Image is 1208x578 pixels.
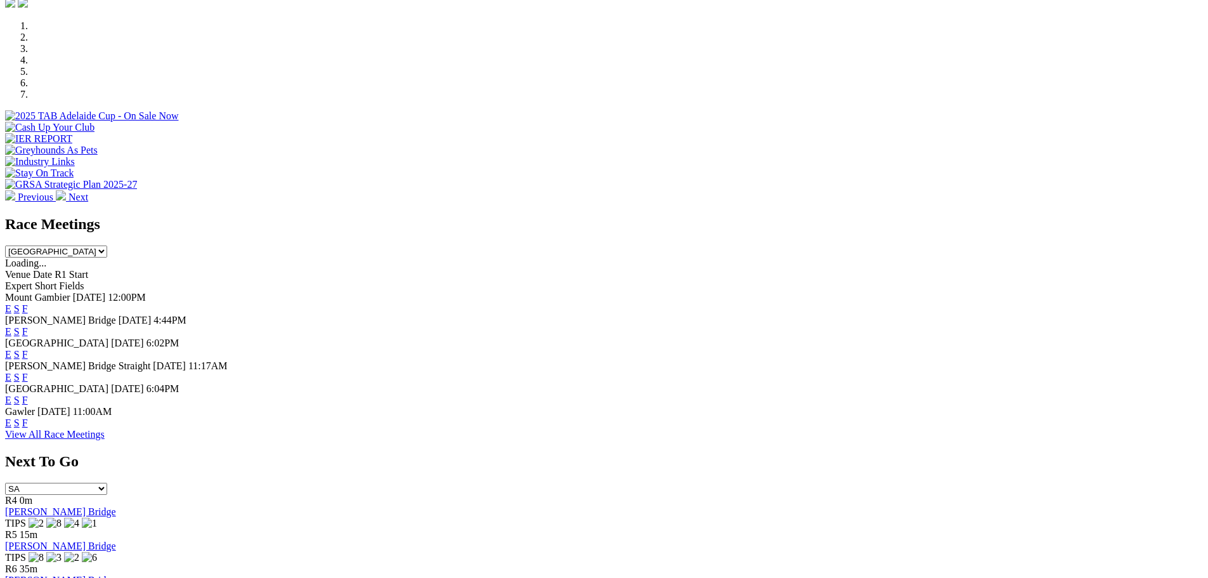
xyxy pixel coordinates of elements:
[146,383,179,394] span: 6:04PM
[37,406,70,417] span: [DATE]
[5,453,1203,470] h2: Next To Go
[22,349,28,360] a: F
[111,383,144,394] span: [DATE]
[5,192,56,202] a: Previous
[108,292,146,303] span: 12:00PM
[5,349,11,360] a: E
[33,269,52,280] span: Date
[153,315,186,325] span: 4:44PM
[18,192,53,202] span: Previous
[14,372,20,383] a: S
[14,395,20,405] a: S
[14,303,20,314] a: S
[5,280,32,291] span: Expert
[5,292,70,303] span: Mount Gambier
[5,167,74,179] img: Stay On Track
[73,292,106,303] span: [DATE]
[46,518,62,529] img: 8
[5,495,17,506] span: R4
[73,406,112,417] span: 11:00AM
[5,360,150,371] span: [PERSON_NAME] Bridge Straight
[59,280,84,291] span: Fields
[56,192,88,202] a: Next
[5,506,116,517] a: [PERSON_NAME] Bridge
[56,190,66,200] img: chevron-right-pager-white.svg
[5,269,30,280] span: Venue
[64,518,79,529] img: 4
[5,156,75,167] img: Industry Links
[22,417,28,428] a: F
[5,372,11,383] a: E
[55,269,88,280] span: R1 Start
[5,326,11,337] a: E
[29,518,44,529] img: 2
[20,563,37,574] span: 35m
[5,216,1203,233] h2: Race Meetings
[111,338,144,348] span: [DATE]
[64,552,79,563] img: 2
[5,133,72,145] img: IER REPORT
[5,179,137,190] img: GRSA Strategic Plan 2025-27
[5,417,11,428] a: E
[188,360,228,371] span: 11:17AM
[5,258,46,268] span: Loading...
[5,529,17,540] span: R5
[35,280,57,291] span: Short
[46,552,62,563] img: 3
[5,315,116,325] span: [PERSON_NAME] Bridge
[5,190,15,200] img: chevron-left-pager-white.svg
[5,518,26,529] span: TIPS
[5,145,98,156] img: Greyhounds As Pets
[5,552,26,563] span: TIPS
[5,429,105,440] a: View All Race Meetings
[5,395,11,405] a: E
[5,406,35,417] span: Gawler
[5,110,179,122] img: 2025 TAB Adelaide Cup - On Sale Now
[5,383,108,394] span: [GEOGRAPHIC_DATA]
[22,372,28,383] a: F
[82,518,97,529] img: 1
[82,552,97,563] img: 6
[5,122,94,133] img: Cash Up Your Club
[5,563,17,574] span: R6
[5,303,11,314] a: E
[29,552,44,563] img: 8
[14,349,20,360] a: S
[20,495,32,506] span: 0m
[153,360,186,371] span: [DATE]
[22,326,28,337] a: F
[5,338,108,348] span: [GEOGRAPHIC_DATA]
[68,192,88,202] span: Next
[146,338,179,348] span: 6:02PM
[119,315,152,325] span: [DATE]
[22,395,28,405] a: F
[14,417,20,428] a: S
[20,529,37,540] span: 15m
[14,326,20,337] a: S
[22,303,28,314] a: F
[5,541,116,551] a: [PERSON_NAME] Bridge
